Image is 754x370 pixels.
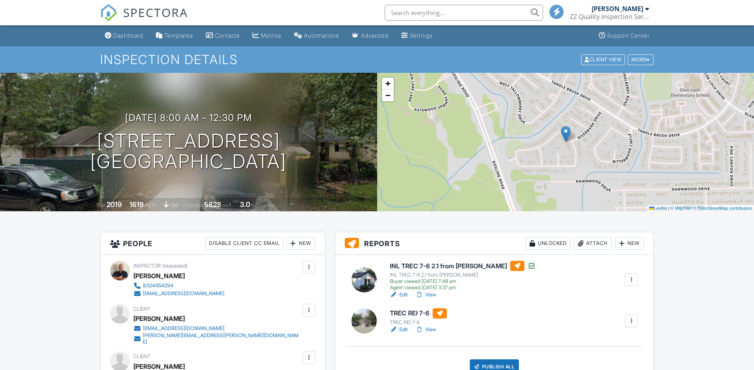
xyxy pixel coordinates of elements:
div: Attach [574,237,612,250]
div: Disable Client CC Email [205,237,283,250]
a: Automations (Basic) [291,28,342,43]
div: [EMAIL_ADDRESS][DOMAIN_NAME] [143,325,224,332]
h3: Reports [335,232,654,255]
input: Search everything... [385,5,543,21]
h3: People [101,232,325,255]
div: [PERSON_NAME][EMAIL_ADDRESS][PERSON_NAME][DOMAIN_NAME] [143,332,301,345]
a: Zoom out [382,89,394,101]
h1: Inspection Details [100,53,654,66]
div: [PERSON_NAME] [592,5,643,13]
div: 8324454294 [143,283,173,289]
a: TREC REI 7-6 TREC REI 7-6 [390,308,447,326]
div: Templates [164,32,193,39]
a: SPECTORA [100,11,188,27]
div: INL TREC 7-6 2.1 from [PERSON_NAME] [390,272,536,278]
div: 3.0 [240,200,250,209]
div: Automations [304,32,339,39]
div: 2019 [106,200,122,209]
span: | [668,206,669,211]
h6: INL TREC 7-6 2.1 from [PERSON_NAME] [390,261,536,271]
div: New [615,237,644,250]
div: ZZ Quality Inspection Services [570,13,649,21]
span: sq.ft. [222,202,232,208]
div: Dashboard [113,32,143,39]
a: View [416,291,436,299]
div: Agent viewed [DATE] 3:37 pm [390,285,536,291]
a: [EMAIL_ADDRESS][DOMAIN_NAME] [133,290,224,298]
div: Advanced [361,32,389,39]
h1: [STREET_ADDRESS] [GEOGRAPHIC_DATA] [90,131,287,173]
a: View [416,326,436,334]
span: SPECTORA [123,4,188,21]
div: [EMAIL_ADDRESS][DOMAIN_NAME] [143,290,224,297]
div: Settings [410,32,433,39]
a: Edit [390,326,408,334]
div: Unlocked [526,237,571,250]
a: Support Center [596,28,653,43]
div: 5828 [204,200,221,209]
a: Zoom in [382,78,394,89]
span: slab [170,202,179,208]
span: + [385,78,390,88]
h6: TREC REI 7-6 [390,308,447,319]
a: Settings [398,28,436,43]
span: bathrooms [251,202,274,208]
span: Lot Size [186,202,203,208]
div: Client View [581,54,625,65]
span: Inspector [133,263,161,269]
a: © MapTiler [670,206,692,211]
a: Leaflet [649,206,667,211]
span: Client [133,353,150,359]
img: Marker [561,126,571,142]
a: Advanced [349,28,392,43]
div: [PERSON_NAME] [133,313,185,324]
a: Edit [390,291,408,299]
div: New [287,237,315,250]
div: Metrics [261,32,281,39]
span: (requested) [162,263,188,269]
a: © OpenStreetMap contributors [693,206,752,211]
div: Contacts [215,32,240,39]
div: Buyer viewed [DATE] 7:48 am [390,278,536,285]
div: More [628,54,653,65]
a: Contacts [203,28,243,43]
a: Templates [153,28,196,43]
span: sq. ft. [145,202,156,208]
span: Built [97,202,105,208]
h3: [DATE] 8:00 am - 12:30 pm [125,112,252,123]
span: Client [133,306,150,312]
span: − [385,90,390,100]
a: [PERSON_NAME][EMAIL_ADDRESS][PERSON_NAME][DOMAIN_NAME] [133,332,301,345]
a: Metrics [249,28,285,43]
div: TREC REI 7-6 [390,319,447,326]
div: Support Center [607,32,650,39]
a: Dashboard [102,28,146,43]
a: Client View [580,56,627,62]
a: 8324454294 [133,282,224,290]
a: [EMAIL_ADDRESS][DOMAIN_NAME] [133,324,301,332]
img: The Best Home Inspection Software - Spectora [100,4,118,21]
div: [PERSON_NAME] [133,270,185,282]
a: INL TREC 7-6 2.1 from [PERSON_NAME] INL TREC 7-6 2.1 from [PERSON_NAME] Buyer viewed [DATE] 7:48 ... [390,261,536,291]
div: 1619 [129,200,144,209]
